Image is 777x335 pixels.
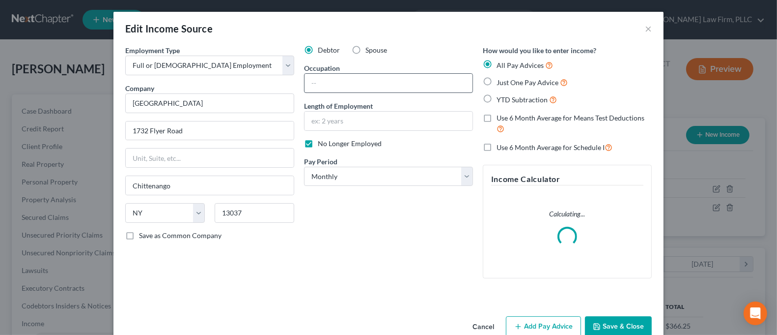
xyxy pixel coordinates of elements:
[125,46,180,55] span: Employment Type
[215,203,294,223] input: Enter zip...
[125,84,154,92] span: Company
[744,302,767,325] div: Open Intercom Messenger
[318,139,382,148] span: No Longer Employed
[491,209,643,219] p: Calculating...
[497,143,605,152] span: Use 6 Month Average for Schedule I
[304,101,373,111] label: Length of Employment
[126,176,294,195] input: Enter city...
[305,74,472,92] input: --
[305,112,472,130] input: ex: 2 years
[497,61,544,69] span: All Pay Advices
[365,46,387,54] span: Spouse
[304,157,337,166] span: Pay Period
[126,122,294,140] input: Enter address...
[125,22,213,35] div: Edit Income Source
[497,114,644,122] span: Use 6 Month Average for Means Test Deductions
[125,93,294,113] input: Search company by name...
[139,231,222,240] span: Save as Common Company
[304,63,340,73] label: Occupation
[497,78,558,87] span: Just One Pay Advice
[645,23,652,34] button: ×
[497,95,548,104] span: YTD Subtraction
[491,173,643,185] h5: Income Calculator
[318,46,340,54] span: Debtor
[126,149,294,167] input: Unit, Suite, etc...
[483,45,596,56] label: How would you like to enter income?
